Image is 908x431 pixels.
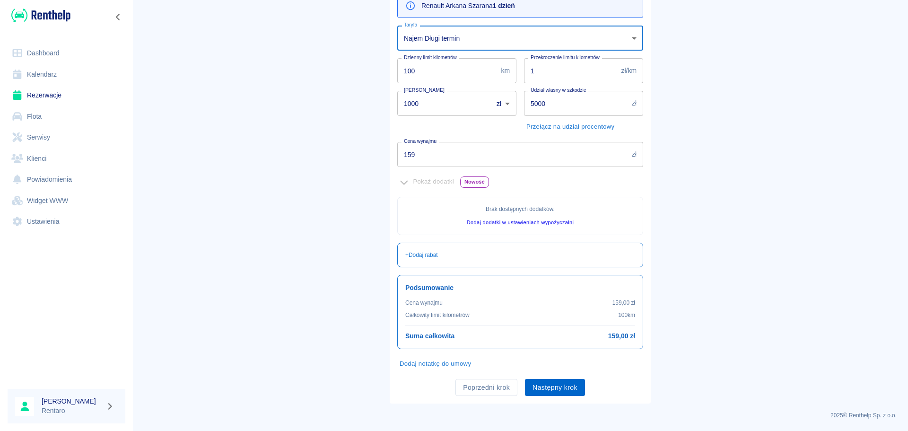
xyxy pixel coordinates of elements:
[493,2,515,9] b: 1 dzień
[455,379,517,396] button: Poprzedni krok
[8,148,125,169] a: Klienci
[11,8,70,23] img: Renthelp logo
[632,98,637,108] p: zł
[467,220,574,225] a: Dodaj dodatki w ustawieniach wypożyczalni
[8,190,125,211] a: Widget WWW
[421,1,515,11] p: Renault Arkana Szara na
[404,21,417,28] label: Taryfa
[632,150,637,159] p: zł
[42,406,102,416] p: Rentaro
[461,177,489,187] span: Nowość
[405,251,438,259] p: + Dodaj rabat
[397,357,473,371] button: Dodaj notatkę do umowy
[621,66,637,76] p: zł/km
[404,54,457,61] label: Dzienny limit kilometrów
[612,299,635,307] p: 159,00 zł
[405,205,635,213] p: Brak dostępnych dodatków .
[8,127,125,148] a: Serwisy
[8,85,125,106] a: Rezerwacje
[531,87,586,94] label: Udział własny w szkodzie
[397,26,643,51] div: Najem Długi termin
[8,211,125,232] a: Ustawienia
[8,106,125,127] a: Flota
[8,8,70,23] a: Renthelp logo
[144,411,897,420] p: 2025 © Renthelp Sp. z o.o.
[8,64,125,85] a: Kalendarz
[8,43,125,64] a: Dashboard
[405,311,470,319] p: Całkowity limit kilometrów
[525,379,585,396] button: Następny krok
[490,91,516,116] div: zł
[531,54,600,61] label: Przekroczenie limitu kilometrów
[608,331,635,341] h6: 159,00 zł
[524,120,617,134] button: Przełącz na udział procentowy
[405,299,443,307] p: Cena wynajmu
[404,87,445,94] label: [PERSON_NAME]
[42,396,102,406] h6: [PERSON_NAME]
[404,138,437,145] label: Cena wynajmu
[501,66,510,76] p: km
[111,11,125,23] button: Zwiń nawigację
[405,331,454,341] h6: Suma całkowita
[618,311,635,319] p: 100 km
[405,283,635,293] h6: Podsumowanie
[8,169,125,190] a: Powiadomienia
